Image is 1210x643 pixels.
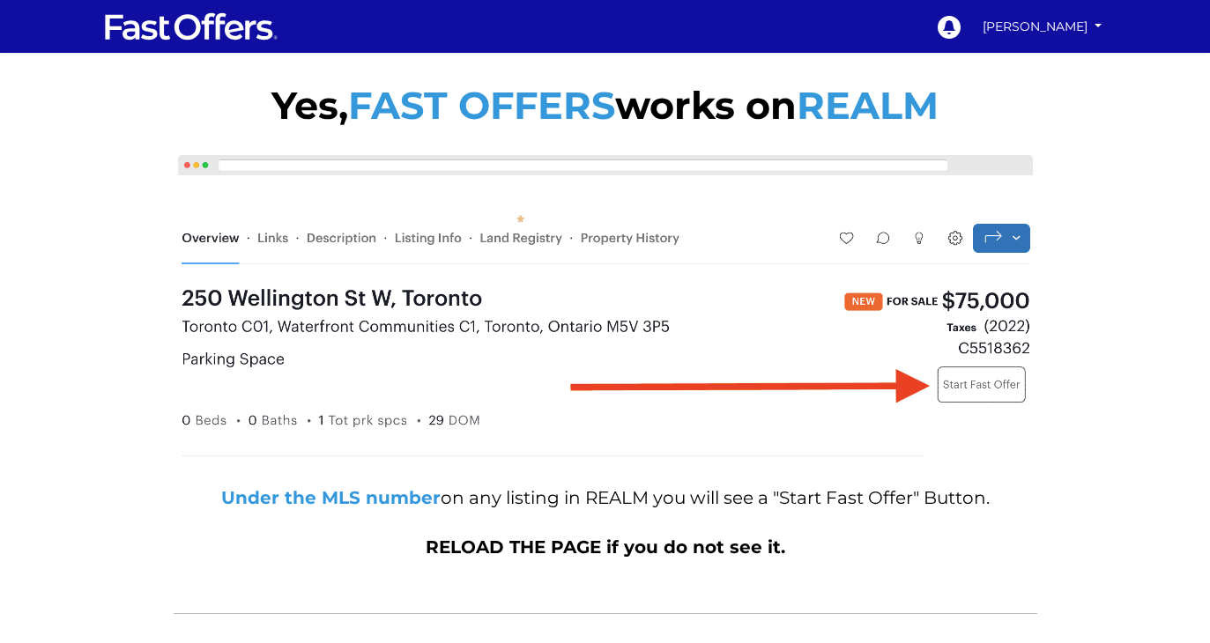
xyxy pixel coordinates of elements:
span: FAST OFFERS [348,82,615,129]
p: Yes, works on [174,79,1037,132]
span: REALM [797,82,939,129]
span: RELOAD THE PAGE if you do not see it. [426,536,785,558]
a: [PERSON_NAME] [976,11,1108,42]
strong: Under the MLS number [221,487,441,508]
p: on any listing in REALM you will see a "Start Fast Offer" Button. [174,485,1037,510]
